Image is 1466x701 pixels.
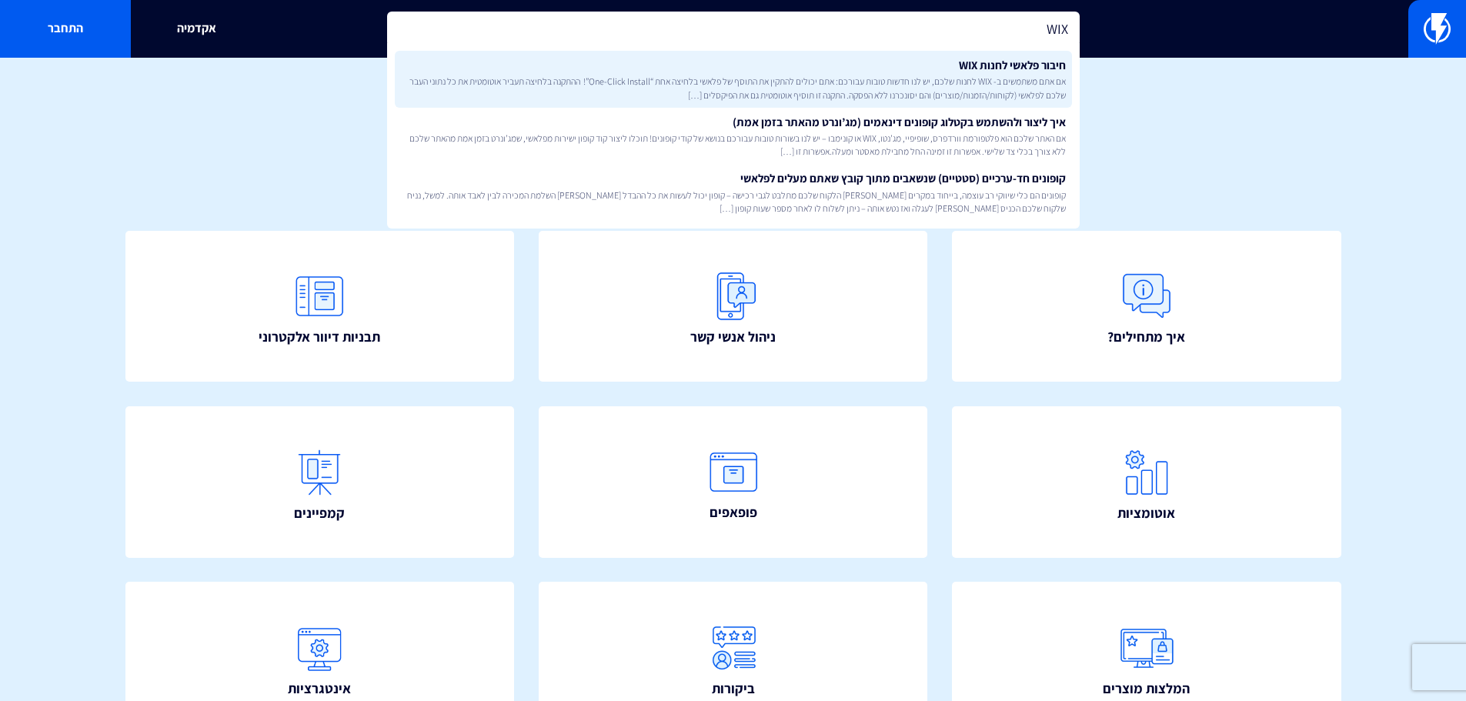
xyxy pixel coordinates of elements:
span: אינטגרציות [288,679,351,699]
span: אוטומציות [1117,503,1175,523]
span: קמפיינים [294,503,345,523]
span: ביקורות [712,679,755,699]
span: קופונים הם כלי שיווקי רב עוצמה, בייחוד במקרים [PERSON_NAME] הלקוח שלכם מתלבט לגבי רכישה – קופון י... [401,189,1066,215]
span: פופאפים [710,502,757,522]
a: ניהול אנשי קשר [539,231,928,382]
a: פופאפים [539,406,928,558]
a: קופונים חד-ערכיים (סטטיים) שנשאבים מתוך קובץ שאתם מעלים לפלאשיקופונים הם כלי שיווקי רב עוצמה, ביי... [395,164,1072,221]
h1: איך אפשר לעזור? [23,81,1443,112]
span: ניהול אנשי קשר [690,327,776,347]
span: אם האתר שלכם הוא פלטפורמת וורדפרס, שופיפיי, מג’נטו, WIX או קונימבו – יש לנו בשורות טובות עבורכם ב... [401,132,1066,158]
a: חיבור פלאשי לחנות WIXאם אתם משתמשים ב- WIX לחנות שלכם, יש לנו חדשות טובות עבורכם: אתם יכולים להתק... [395,51,1072,108]
a: אוטומציות [952,406,1341,558]
span: המלצות מוצרים [1103,679,1190,699]
span: איך מתחילים? [1107,327,1185,347]
a: קמפיינים [125,406,515,558]
input: חיפוש מהיר... [387,12,1080,47]
a: איך ליצור ולהשתמש בקטלוג קופונים דינאמים (מג’ונרט מהאתר בזמן אמת)אם האתר שלכם הוא פלטפורמת וורדפר... [395,108,1072,165]
a: איך מתחילים? [952,231,1341,382]
span: אם אתם משתמשים ב- WIX לחנות שלכם, יש לנו חדשות טובות עבורכם: אתם יכולים להתקין את התוסף של פלאשי ... [401,75,1066,101]
span: תבניות דיוור אלקטרוני [259,327,380,347]
a: תבניות דיוור אלקטרוני [125,231,515,382]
